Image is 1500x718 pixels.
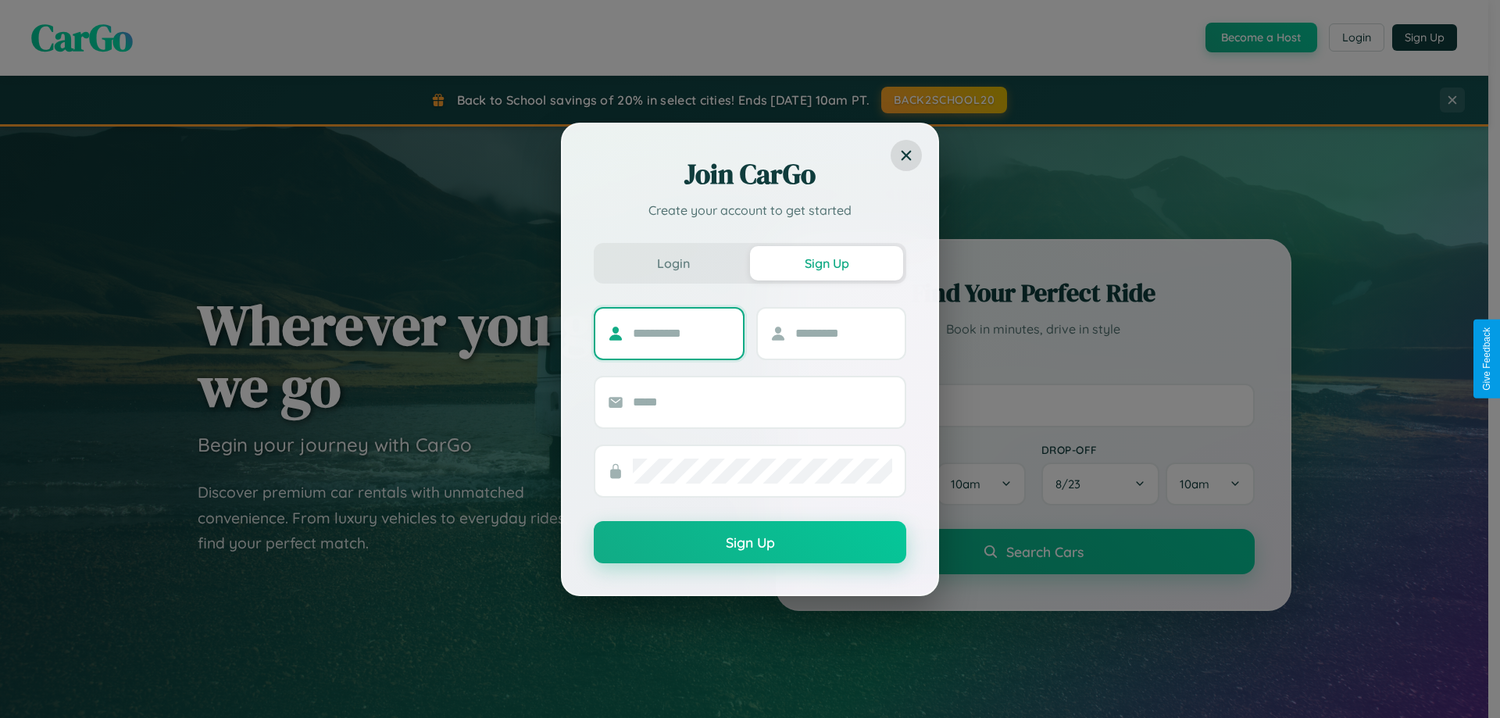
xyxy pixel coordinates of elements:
[594,521,906,563] button: Sign Up
[750,246,903,280] button: Sign Up
[597,246,750,280] button: Login
[594,201,906,220] p: Create your account to get started
[1481,327,1492,391] div: Give Feedback
[594,155,906,193] h2: Join CarGo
